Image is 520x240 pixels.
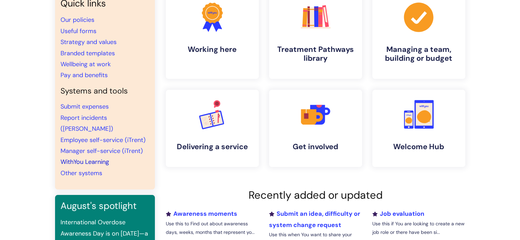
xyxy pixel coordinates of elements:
[378,142,460,151] h4: Welcome Hub
[269,210,360,229] a: Submit an idea, difficulty or system change request
[61,200,149,211] h3: August's spotlight
[166,189,465,201] h2: Recently added or updated
[61,27,96,35] a: Useful forms
[61,49,115,57] a: Branded templates
[61,158,109,166] a: WithYou Learning
[61,86,149,96] h4: Systems and tools
[61,71,108,79] a: Pay and benefits
[275,45,357,63] h4: Treatment Pathways library
[171,45,253,54] h4: Working here
[372,90,465,167] a: Welcome Hub
[61,147,143,155] a: Manager self-service (iTrent)
[61,38,117,46] a: Strategy and values
[171,142,253,151] h4: Delivering a service
[166,90,259,167] a: Delivering a service
[269,90,362,167] a: Get involved
[275,142,357,151] h4: Get involved
[372,220,465,237] p: Use this if You are looking to create a new job role or there have been si...
[61,169,102,177] a: Other systems
[61,60,111,68] a: Wellbeing at work
[166,210,237,218] a: Awareness moments
[166,220,259,237] p: Use this to Find out about awareness days, weeks, months that represent yo...
[372,210,424,218] a: Job evaluation
[61,136,146,144] a: Employee self-service (iTrent)
[61,114,113,133] a: Report incidents ([PERSON_NAME])
[61,102,109,111] a: Submit expenses
[61,16,94,24] a: Our policies
[378,45,460,63] h4: Managing a team, building or budget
